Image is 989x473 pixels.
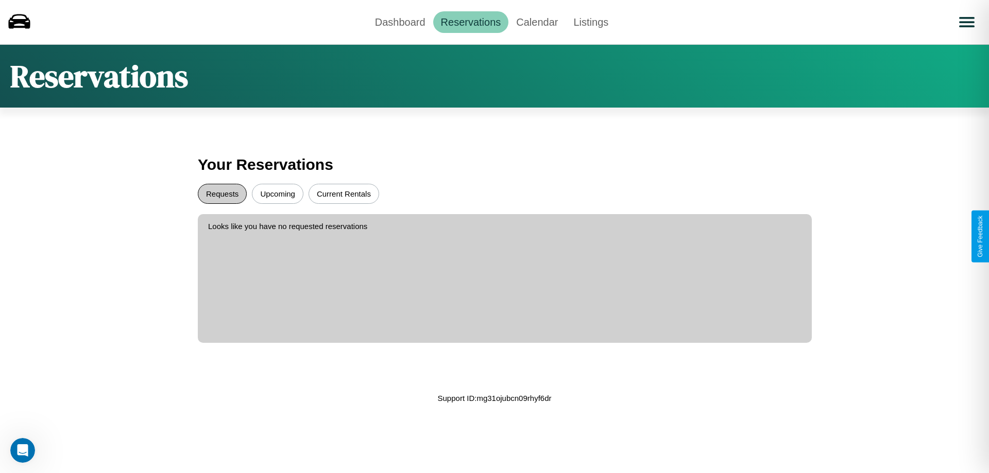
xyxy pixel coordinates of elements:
[433,11,509,33] a: Reservations
[438,391,552,405] p: Support ID: mg31ojubcn09rhyf6dr
[198,151,791,179] h3: Your Reservations
[952,8,981,37] button: Open menu
[208,219,802,233] p: Looks like you have no requested reservations
[10,438,35,463] iframe: Intercom live chat
[508,11,566,33] a: Calendar
[566,11,616,33] a: Listings
[977,216,984,257] div: Give Feedback
[367,11,433,33] a: Dashboard
[252,184,303,204] button: Upcoming
[198,184,247,204] button: Requests
[309,184,379,204] button: Current Rentals
[10,55,188,97] h1: Reservations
